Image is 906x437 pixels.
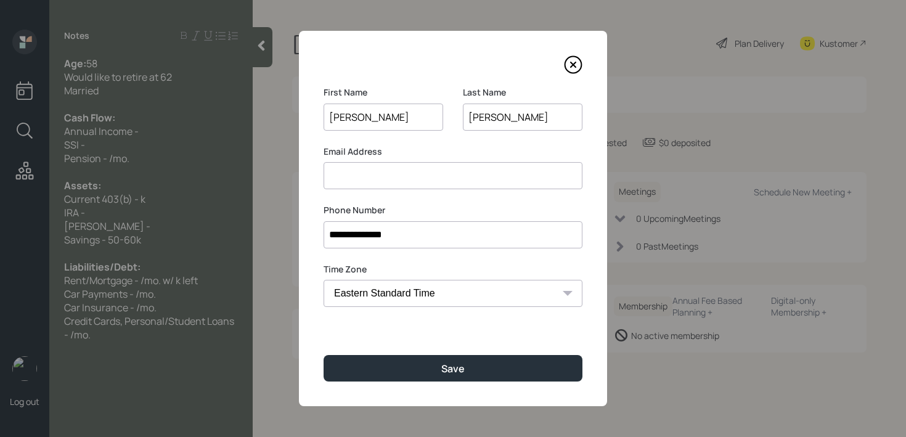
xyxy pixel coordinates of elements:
[324,145,582,158] label: Email Address
[324,355,582,382] button: Save
[463,86,582,99] label: Last Name
[441,362,465,375] div: Save
[324,86,443,99] label: First Name
[324,263,582,276] label: Time Zone
[324,204,582,216] label: Phone Number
